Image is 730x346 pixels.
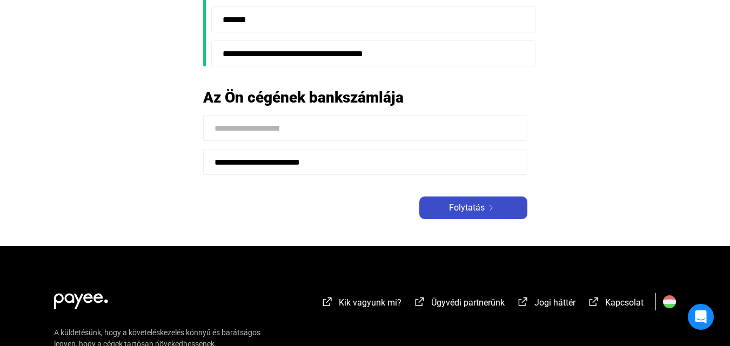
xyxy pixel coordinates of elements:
[339,297,401,308] span: Kik vagyunk mi?
[203,88,527,107] h2: Az Ön cégének bankszámlája
[663,295,676,308] img: HU.svg
[413,299,505,309] a: external-link-whiteÜgyvédi partnerünk
[587,299,644,309] a: external-link-whiteKapcsolat
[587,296,600,307] img: external-link-white
[485,205,498,211] img: arrow-right-white
[517,296,530,307] img: external-link-white
[431,297,505,308] span: Ügyvédi partnerünk
[419,196,527,219] button: Folytatásarrow-right-white
[321,299,401,309] a: external-link-whiteKik vagyunk mi?
[688,304,714,330] div: Open Intercom Messenger
[449,201,485,214] span: Folytatás
[321,296,334,307] img: external-link-white
[413,296,426,307] img: external-link-white
[534,297,575,308] span: Jogi háttér
[605,297,644,308] span: Kapcsolat
[54,287,108,309] img: white-payee-white-dot.svg
[517,299,575,309] a: external-link-whiteJogi háttér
